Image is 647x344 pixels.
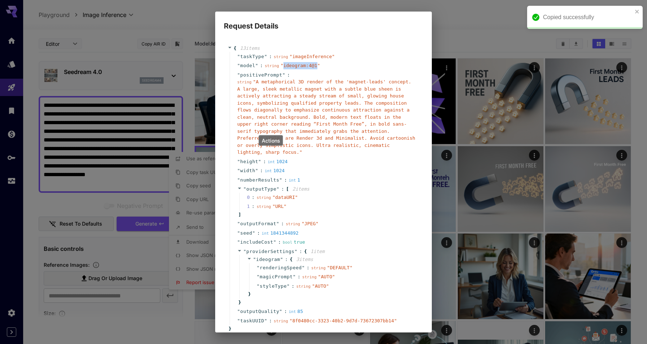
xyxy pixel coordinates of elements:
[295,249,298,254] span: "
[237,168,240,173] span: "
[312,283,329,289] span: " AUTO "
[277,186,279,192] span: "
[269,317,272,325] span: :
[264,54,267,59] span: "
[292,283,295,290] span: :
[240,158,258,165] span: height
[258,159,261,164] span: "
[257,204,271,209] span: string
[281,186,284,193] span: :
[279,177,282,183] span: "
[311,249,325,254] span: 1 item
[257,230,260,237] span: :
[240,53,264,60] span: taskType
[255,63,258,68] span: "
[307,264,309,271] span: :
[247,194,257,201] span: 0
[260,264,302,271] span: renderingSpeed
[262,231,269,236] span: int
[282,72,285,78] span: "
[237,177,240,183] span: "
[237,72,240,78] span: "
[279,309,282,314] span: "
[237,309,240,314] span: "
[296,257,313,262] span: 3 item s
[252,194,255,201] div: :
[284,308,287,315] span: :
[272,195,298,200] span: " dataURI "
[272,204,286,209] span: " URL "
[253,257,256,262] span: "
[635,9,640,14] button: close
[257,283,260,289] span: "
[240,317,264,325] span: taskUUID
[255,168,258,173] span: "
[293,274,296,279] span: "
[273,239,276,245] span: "
[257,274,260,279] span: "
[243,249,246,254] span: "
[237,211,241,218] span: ]
[240,71,282,79] span: positivePrompt
[246,186,276,192] span: outputType
[302,275,317,279] span: string
[265,169,272,173] span: int
[260,167,263,174] span: :
[252,230,255,236] span: "
[298,273,300,280] span: :
[286,186,289,193] span: [
[274,319,288,323] span: string
[287,71,290,79] span: :
[260,273,293,280] span: magicPrompt
[237,299,241,306] span: }
[278,239,281,246] span: :
[289,177,300,184] div: 1
[247,291,251,298] span: }
[284,177,287,184] span: :
[292,186,309,192] span: 2 item s
[237,63,240,68] span: "
[276,221,279,226] span: "
[283,239,305,246] div: true
[240,220,276,227] span: outputFormat
[227,325,231,332] span: }
[237,159,240,164] span: "
[290,54,335,59] span: " imageInference "
[237,318,240,323] span: "
[215,12,432,32] h2: Request Details
[240,239,273,246] span: includeCost
[260,62,263,69] span: :
[262,230,299,237] div: 1841344892
[243,186,246,192] span: "
[280,257,283,262] span: "
[259,135,283,146] div: Actions
[240,308,279,315] span: outputQuality
[240,177,279,184] span: numberResults
[240,167,255,174] span: width
[268,158,287,165] div: 1024
[240,62,255,69] span: model
[263,158,266,165] span: :
[265,64,279,68] span: string
[257,195,271,200] span: string
[237,80,252,84] span: string
[237,230,240,236] span: "
[246,249,294,254] span: providerSettings
[281,63,320,68] span: " ideogram:4@1 "
[257,265,260,270] span: "
[301,221,318,226] span: " JPEG "
[311,266,326,270] span: string
[327,265,352,270] span: " DEFAULT "
[237,79,415,155] span: " A metaphorical 3D render of the 'magnet-leads' concept. A large, sleek metallic magnet with a s...
[268,160,275,164] span: int
[286,222,300,226] span: string
[247,203,257,210] span: 1
[237,54,240,59] span: "
[252,203,255,210] div: :
[296,284,311,289] span: string
[299,248,302,255] span: :
[237,221,240,226] span: "
[304,248,307,255] span: {
[289,309,296,314] span: int
[240,230,252,237] span: seed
